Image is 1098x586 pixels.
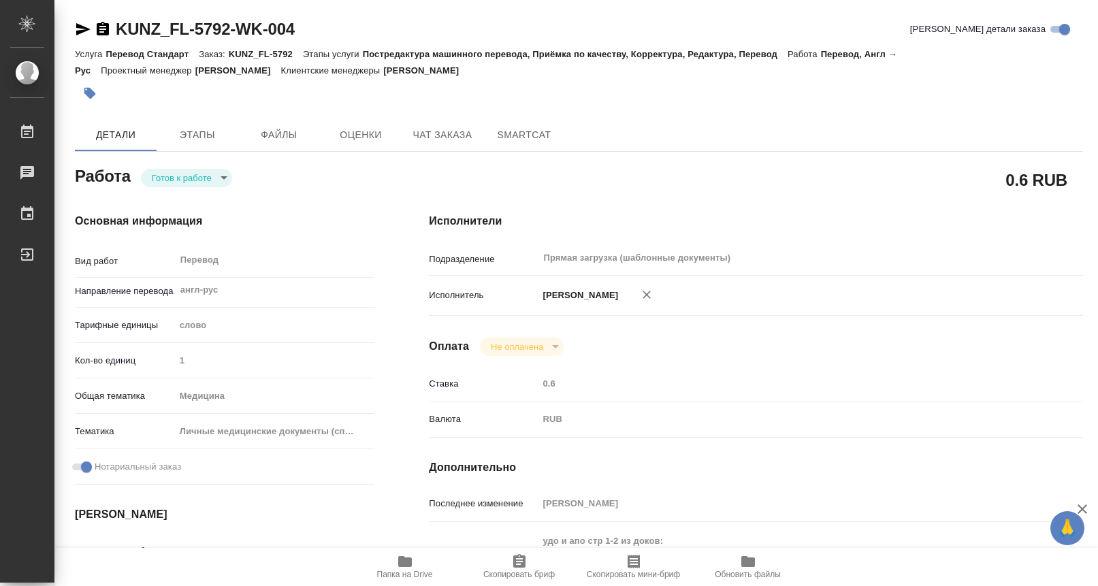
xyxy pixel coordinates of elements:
[75,284,175,298] p: Направление перевода
[83,127,148,144] span: Детали
[348,548,462,586] button: Папка на Drive
[410,127,475,144] span: Чат заказа
[483,570,555,579] span: Скопировать бриф
[363,49,788,59] p: Постредактура машинного перевода, Приёмка по качеству, Корректура, Редактура, Перевод
[788,49,821,59] p: Работа
[75,354,175,368] p: Кол-во единиц
[1005,168,1067,191] h2: 0.6 RUB
[141,169,232,187] div: Готов к работе
[75,78,105,108] button: Добавить тэг
[1056,514,1079,542] span: 🙏
[165,127,230,144] span: Этапы
[538,374,1028,393] input: Пустое поле
[175,351,375,370] input: Пустое поле
[303,49,363,59] p: Этапы услуги
[429,459,1083,476] h4: Дополнительно
[75,21,91,37] button: Скопировать ссылку для ЯМессенджера
[175,420,375,443] div: Личные медицинские документы (справки, эпикризы)
[538,408,1028,431] div: RUB
[75,544,175,558] p: Дата начала работ
[480,338,564,356] div: Готов к работе
[377,570,433,579] span: Папка на Drive
[95,460,181,474] span: Нотариальный заказ
[95,21,111,37] button: Скопировать ссылку
[1050,511,1084,545] button: 🙏
[175,541,294,561] input: Пустое поле
[429,253,538,266] p: Подразделение
[246,127,312,144] span: Файлы
[328,127,393,144] span: Оценки
[75,255,175,268] p: Вид работ
[715,570,781,579] span: Обновить файлы
[429,412,538,426] p: Валюта
[101,65,195,76] p: Проектный менеджер
[462,548,577,586] button: Скопировать бриф
[75,425,175,438] p: Тематика
[75,319,175,332] p: Тарифные единицы
[910,22,1046,36] span: [PERSON_NAME] детали заказа
[429,338,469,355] h4: Оплата
[429,289,538,302] p: Исполнитель
[75,163,131,187] h2: Работа
[281,65,384,76] p: Клиентские менеджеры
[491,127,557,144] span: SmartCat
[75,389,175,403] p: Общая тематика
[429,377,538,391] p: Ставка
[199,49,228,59] p: Заказ:
[538,289,618,302] p: [PERSON_NAME]
[75,49,106,59] p: Услуга
[75,506,374,523] h4: [PERSON_NAME]
[538,493,1028,513] input: Пустое поле
[106,49,199,59] p: Перевод Стандарт
[195,65,281,76] p: [PERSON_NAME]
[175,385,375,408] div: Медицина
[632,280,662,310] button: Удалить исполнителя
[148,172,216,184] button: Готов к работе
[577,548,691,586] button: Скопировать мини-бриф
[116,20,295,38] a: KUNZ_FL-5792-WK-004
[487,341,547,353] button: Не оплачена
[229,49,303,59] p: KUNZ_FL-5792
[691,548,805,586] button: Обновить файлы
[429,497,538,510] p: Последнее изменение
[175,314,375,337] div: слово
[75,213,374,229] h4: Основная информация
[383,65,469,76] p: [PERSON_NAME]
[429,213,1083,229] h4: Исполнители
[587,570,680,579] span: Скопировать мини-бриф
